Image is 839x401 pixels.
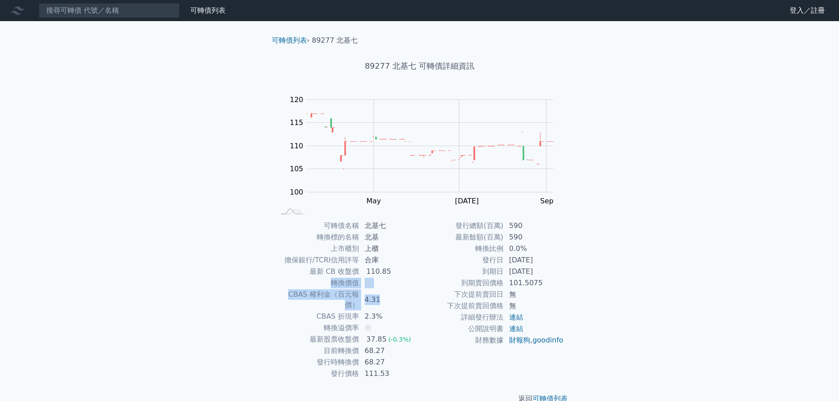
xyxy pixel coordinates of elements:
td: 上市櫃別 [275,243,359,254]
span: 無 [365,279,372,287]
td: 公開說明書 [420,323,504,335]
a: 登入／註冊 [783,4,832,18]
td: 68.27 [359,345,420,357]
td: 最新餘額(百萬) [420,232,504,243]
div: 110.85 [365,266,393,277]
tspan: [DATE] [455,197,479,205]
a: 連結 [509,313,523,321]
a: 財報狗 [509,336,530,344]
li: › [272,35,310,46]
td: 財務數據 [420,335,504,346]
td: 101.5075 [504,277,564,289]
tspan: 120 [290,96,303,104]
td: 68.27 [359,357,420,368]
td: 0.0% [504,243,564,254]
a: 連結 [509,324,523,333]
g: Chart [285,96,567,205]
td: [DATE] [504,266,564,277]
a: 可轉債列表 [272,36,307,44]
td: [DATE] [504,254,564,266]
td: 590 [504,220,564,232]
td: 轉換標的名稱 [275,232,359,243]
td: 北基七 [359,220,420,232]
tspan: 115 [290,118,303,127]
li: 89277 北基七 [312,35,358,46]
td: 到期賣回價格 [420,277,504,289]
td: 詳細發行辦法 [420,312,504,323]
td: CBAS 折現率 [275,311,359,322]
h1: 89277 北基七 可轉債詳細資訊 [265,60,575,72]
td: , [504,335,564,346]
a: goodinfo [532,336,563,344]
td: 上櫃 [359,243,420,254]
td: 最新 CB 收盤價 [275,266,359,277]
input: 搜尋可轉債 代號／名稱 [39,3,180,18]
td: 最新股票收盤價 [275,334,359,345]
div: 37.85 [365,334,388,345]
td: 發行總額(百萬) [420,220,504,232]
a: 可轉債列表 [190,6,225,15]
tspan: 110 [290,142,303,150]
td: 111.53 [359,368,420,379]
td: 無 [504,300,564,312]
tspan: May [366,197,381,205]
span: (-0.3%) [388,336,411,343]
td: CBAS 權利金（百元報價） [275,289,359,311]
td: 發行日 [420,254,504,266]
td: 擔保銀行/TCRI信用評等 [275,254,359,266]
td: 目前轉換價 [275,345,359,357]
td: 北基 [359,232,420,243]
td: 合庫 [359,254,420,266]
td: 4.31 [359,289,420,311]
td: 到期日 [420,266,504,277]
span: 無 [365,324,372,332]
td: 590 [504,232,564,243]
td: 轉換價值 [275,277,359,289]
td: 轉換溢價率 [275,322,359,334]
td: 無 [504,289,564,300]
td: 發行價格 [275,368,359,379]
td: 下次提前賣回日 [420,289,504,300]
tspan: Sep [540,197,554,205]
td: 可轉債名稱 [275,220,359,232]
tspan: 105 [290,165,303,173]
td: 2.3% [359,311,420,322]
td: 發行時轉換價 [275,357,359,368]
td: 轉換比例 [420,243,504,254]
tspan: 100 [290,188,303,196]
td: 下次提前賣回價格 [420,300,504,312]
